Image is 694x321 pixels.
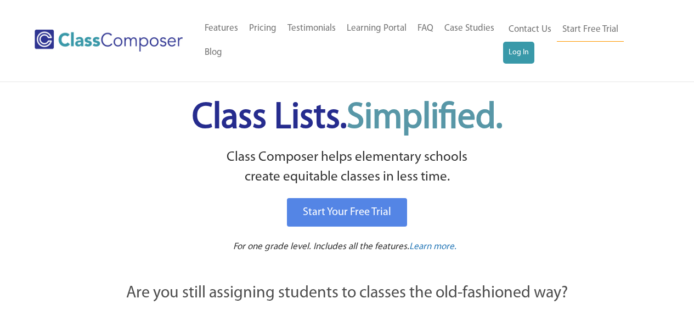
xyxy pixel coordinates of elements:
[409,240,456,254] a: Learn more.
[233,242,409,251] span: For one grade level. Includes all the features.
[199,16,244,41] a: Features
[66,148,629,188] p: Class Composer helps elementary schools create equitable classes in less time.
[199,16,503,65] nav: Header Menu
[347,100,503,136] span: Simplified.
[503,42,534,64] a: Log In
[192,100,503,136] span: Class Lists.
[67,281,627,306] p: Are you still assigning students to classes the old-fashioned way?
[199,41,228,65] a: Blog
[557,18,624,42] a: Start Free Trial
[439,16,500,41] a: Case Studies
[303,207,391,218] span: Start Your Free Trial
[287,198,407,227] a: Start Your Free Trial
[35,30,183,52] img: Class Composer
[341,16,412,41] a: Learning Portal
[409,242,456,251] span: Learn more.
[282,16,341,41] a: Testimonials
[412,16,439,41] a: FAQ
[503,18,651,64] nav: Header Menu
[503,18,557,42] a: Contact Us
[244,16,282,41] a: Pricing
